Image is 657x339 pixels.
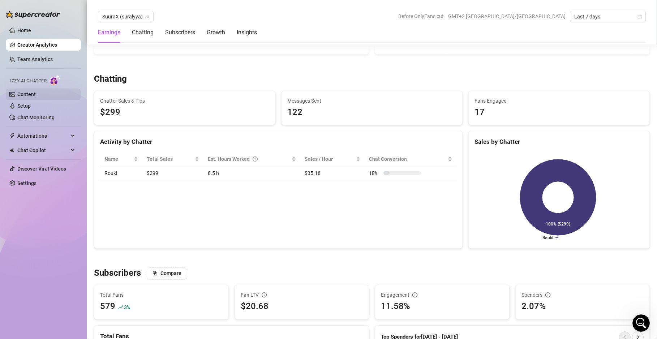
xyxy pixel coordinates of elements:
span: Home [10,244,26,249]
p: How can we help? [14,76,130,88]
div: Spenders [521,291,644,299]
a: Content [17,91,36,97]
span: Messages Sent [287,97,456,105]
td: Rouki [100,166,142,180]
div: Profile image for Tanya [91,12,106,26]
a: Home [17,27,31,33]
span: Fans Engaged [474,97,644,105]
span: Automations [17,130,69,142]
img: logo [14,14,63,24]
span: Chat Copilot [17,145,69,156]
text: Rouki [542,235,553,240]
span: Total Fans [100,291,223,299]
div: Activity by Chatter [100,137,456,147]
div: Subscribers [165,28,195,37]
iframe: Intercom live chat [632,314,650,332]
div: 2.07% [521,300,644,313]
div: Profile image for GiselleGreat question! While you can’t set restricted words directly in [GEOGRA... [8,108,137,135]
span: Last 7 days [574,11,641,22]
img: AI Chatter [50,75,61,85]
span: SuuraX (suralyya) [102,11,149,22]
div: 11.58% [381,300,503,313]
div: 579 [100,300,115,313]
div: Growth [207,28,225,37]
span: Before OnlyFans cut [398,11,444,22]
span: 3 % [124,304,129,310]
span: info-circle [262,292,267,297]
span: team [145,14,150,19]
span: News [120,244,133,249]
span: Sales / Hour [305,155,355,163]
span: Total Sales [147,155,193,163]
img: Chat Copilot [9,148,14,153]
div: $20.68 [241,300,363,313]
th: Chat Conversion [365,152,456,166]
a: Creator Analytics [17,39,75,51]
div: Est. Hours Worked [208,155,290,163]
img: logo-BBDzfeDw.svg [6,11,60,18]
th: Total Sales [142,152,203,166]
div: Recent message [15,103,130,111]
th: Sales / Hour [300,152,365,166]
th: Name [100,152,142,166]
span: $299 [100,106,269,119]
div: Close [124,12,137,25]
div: Super Mass, Dark Mode, Message Library & Bump Improvements [7,179,137,278]
img: Super Mass, Dark Mode, Message Library & Bump Improvements [8,179,137,230]
button: Help [72,226,108,254]
span: block [153,271,158,276]
div: Profile image for Nir [105,12,119,26]
a: Team Analytics [17,56,53,62]
h3: Chatting [94,73,127,85]
div: Insights [237,28,257,37]
div: Earnings [98,28,120,37]
button: Find a time [15,155,130,170]
span: GMT+2 [GEOGRAPHIC_DATA]/[GEOGRAPHIC_DATA] [448,11,566,22]
div: 122 [287,106,456,119]
a: Settings [17,180,36,186]
div: 17 [474,106,644,119]
span: Messages [42,244,67,249]
h3: Subscribers [94,267,141,279]
td: 8.5 h [203,166,300,180]
span: Izzy AI Chatter [10,78,47,85]
span: thunderbolt [9,133,15,139]
div: Schedule a FREE consulting call: [15,145,130,153]
p: Hi [PERSON_NAME] 👋 [14,51,130,76]
td: $299 [142,166,203,180]
div: Engagement [381,291,503,299]
span: Help [85,244,96,249]
div: Recent messageProfile image for GiselleGreat question! While you can’t set restricted words direc... [7,97,137,135]
div: • 11h ago [51,121,74,129]
span: Compare [160,270,181,276]
span: rise [118,305,123,310]
img: Profile image for Giselle [77,12,92,26]
span: Chat Conversion [369,155,446,163]
a: Setup [17,103,31,109]
span: info-circle [412,292,417,297]
td: $35.18 [300,166,365,180]
span: Chatter Sales & Tips [100,97,269,105]
div: Fan LTV [241,291,363,299]
span: calendar [637,14,642,19]
a: Discover Viral Videos [17,166,66,172]
button: Compare [147,267,187,279]
div: Chatting [132,28,154,37]
div: Sales by Chatter [474,137,644,147]
a: Chat Monitoring [17,115,55,120]
span: Name [104,155,132,163]
div: Giselle [32,121,49,129]
span: question-circle [253,155,258,163]
button: News [108,226,145,254]
img: Profile image for Giselle [15,114,29,129]
span: 18 % [369,169,381,177]
span: info-circle [545,292,550,297]
button: Messages [36,226,72,254]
